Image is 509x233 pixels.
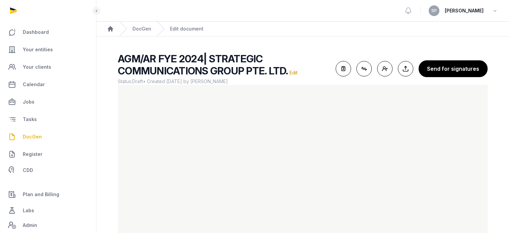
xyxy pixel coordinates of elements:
[5,186,91,202] a: Plan and Billing
[289,70,298,75] span: Edit
[5,94,91,110] a: Jobs
[23,63,51,71] span: Your clients
[5,129,91,145] a: DocGen
[96,21,509,37] nav: Breadcrumb
[5,42,91,58] a: Your entities
[23,190,59,198] span: Plan and Billing
[23,46,53,54] span: Your entities
[118,78,330,85] span: Status: • Created [DATE] by [PERSON_NAME]
[5,219,91,232] a: Admin
[5,111,91,127] a: Tasks
[23,221,37,229] span: Admin
[431,9,437,13] span: SP
[5,59,91,75] a: Your clients
[23,207,34,215] span: Labs
[5,76,91,93] a: Calendar
[23,28,49,36] span: Dashboard
[132,78,143,84] span: Draft
[170,25,203,32] div: Edit document
[133,25,151,32] a: DocGen
[445,7,484,15] span: [PERSON_NAME]
[5,146,91,162] a: Register
[23,115,37,123] span: Tasks
[23,98,34,106] span: Jobs
[419,60,488,77] button: Send for signatures
[118,53,288,77] span: AGM/AR FYE 2024| STRATEGIC COMMUNICATIONS GROUP PTE. LTD.
[429,5,439,16] button: SP
[23,133,42,141] span: DocGen
[23,166,33,174] span: CDD
[5,202,91,219] a: Labs
[5,164,91,177] a: CDD
[5,24,91,40] a: Dashboard
[23,150,43,158] span: Register
[23,80,45,89] span: Calendar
